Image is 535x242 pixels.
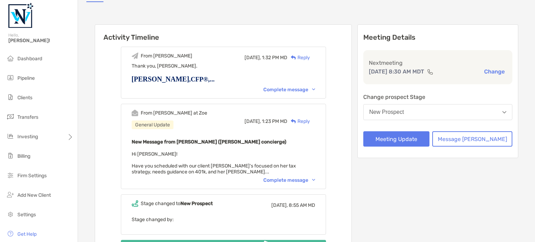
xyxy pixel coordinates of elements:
div: From [PERSON_NAME] [141,53,192,59]
h6: Activity Timeline [95,25,351,41]
img: Open dropdown arrow [502,111,506,114]
span: Hi [PERSON_NAME]! Have you scheduled with our client [PERSON_NAME]'s focused on her tax strategy,... [132,151,296,175]
img: Chevron icon [312,179,315,181]
span: Add New Client [17,192,51,198]
span: 1:32 PM MD [262,55,287,61]
img: investing icon [6,132,15,140]
div: Stage changed to [141,201,213,206]
button: Change [482,68,507,75]
p: Stage changed by: [132,215,315,224]
div: Reply [287,118,310,125]
div: Complete message [263,177,315,183]
div: Reply [287,54,310,61]
div: Thank you, [PERSON_NAME]. [132,63,315,69]
span: [PERSON_NAME]! [8,38,73,44]
div: Complete message [263,87,315,93]
div: New Prospect [369,109,404,115]
span: Transfers [17,114,38,120]
span: Clients [17,95,32,101]
img: Reply icon [291,119,296,124]
img: Event icon [132,200,138,207]
img: Chevron icon [312,88,315,91]
span: [DATE], [245,55,261,61]
img: communication type [427,69,433,75]
span: [DATE], [245,118,261,124]
span: Firm Settings [17,173,47,179]
span: Dashboard [17,56,42,62]
span: Investing [17,134,38,140]
span: Pipeline [17,75,35,81]
p: Change prospect Stage [363,93,512,101]
p: Meeting Details [363,33,512,42]
p: Next meeting [369,58,507,67]
b: CFP®,... [191,76,215,83]
b: New Prospect [180,201,213,206]
div: From [PERSON_NAME] at Zoe [141,110,207,116]
img: dashboard icon [6,54,15,62]
img: get-help icon [6,229,15,238]
span: 8:55 AM MD [289,202,315,208]
b: New Message from [PERSON_NAME] ([PERSON_NAME] concierge) [132,139,286,145]
span: [DATE], [271,202,288,208]
img: clients icon [6,93,15,101]
img: Zoe Logo [8,3,33,28]
img: settings icon [6,210,15,218]
img: billing icon [6,151,15,160]
img: pipeline icon [6,73,15,82]
img: Reply icon [291,55,296,60]
button: Message [PERSON_NAME] [432,131,512,147]
img: Event icon [132,53,138,59]
p: [DATE] 8:30 AM MDT [369,67,424,76]
span: Billing [17,153,30,159]
span: , [189,76,191,83]
div: General Update [132,120,173,129]
span: 1:23 PM MD [262,118,287,124]
img: add_new_client icon [6,190,15,199]
button: New Prospect [363,104,512,120]
button: Meeting Update [363,131,429,147]
span: [PERSON_NAME] [132,75,189,83]
img: firm-settings icon [6,171,15,179]
span: Settings [17,212,36,218]
img: Event icon [132,110,138,116]
span: Get Help [17,231,37,237]
img: transfers icon [6,112,15,121]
